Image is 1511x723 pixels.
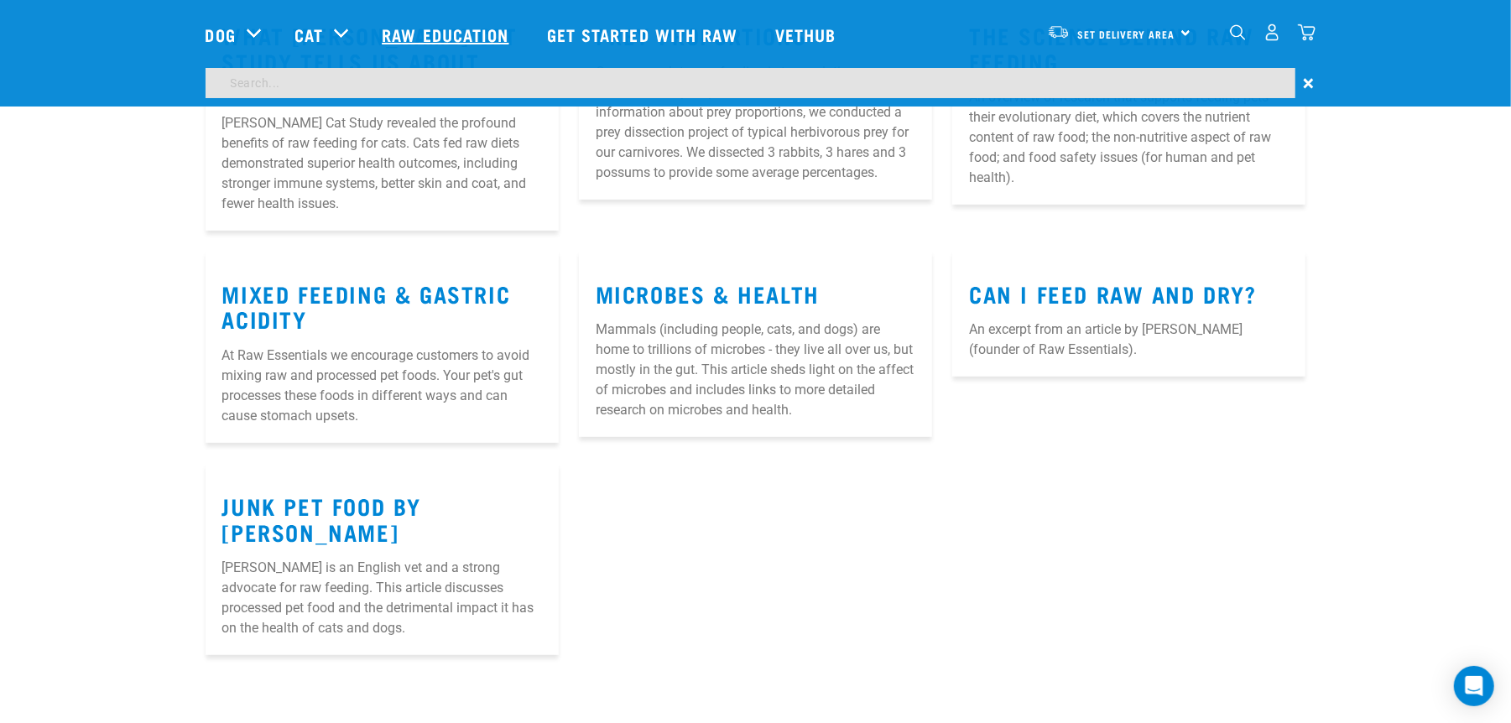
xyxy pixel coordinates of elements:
[758,1,857,68] a: Vethub
[969,287,1257,299] a: Can I Feed Raw and Dry?
[596,62,915,183] p: Our approach to raw feeding is to emulating a prey meal as closely as possible. Given the limited...
[206,22,236,47] a: Dog
[365,1,529,68] a: Raw Education
[222,113,542,214] p: [PERSON_NAME] Cat Study revealed the profound benefits of raw feeding for cats. Cats fed raw diet...
[596,287,820,299] a: Microbes & Health
[530,1,758,68] a: Get started with Raw
[222,346,542,426] p: At Raw Essentials we encourage customers to avoid mixing raw and processed pet foods. Your pet's ...
[222,287,511,325] a: Mixed Feeding & Gastric Acidity
[1230,24,1246,40] img: home-icon-1@2x.png
[206,68,1295,98] input: Search...
[1264,23,1281,41] img: user.png
[222,499,422,538] a: Junk Pet Food by [PERSON_NAME]
[596,320,915,420] p: Mammals (including people, cats, and dogs) are home to trillions of microbes - they live all over...
[222,558,542,638] p: [PERSON_NAME] is an English vet and a strong advocate for raw feeding. This article discusses pro...
[1298,23,1316,41] img: home-icon@2x.png
[1078,31,1175,37] span: Set Delivery Area
[294,22,323,47] a: Cat
[1454,666,1494,706] div: Open Intercom Messenger
[1047,24,1070,39] img: van-moving.png
[969,320,1289,360] p: An excerpt from an article by [PERSON_NAME] (founder of Raw Essentials).
[969,87,1289,188] p: An overview of research that supports feeding pets their evolutionary diet, which covers the nutr...
[1304,68,1315,98] span: ×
